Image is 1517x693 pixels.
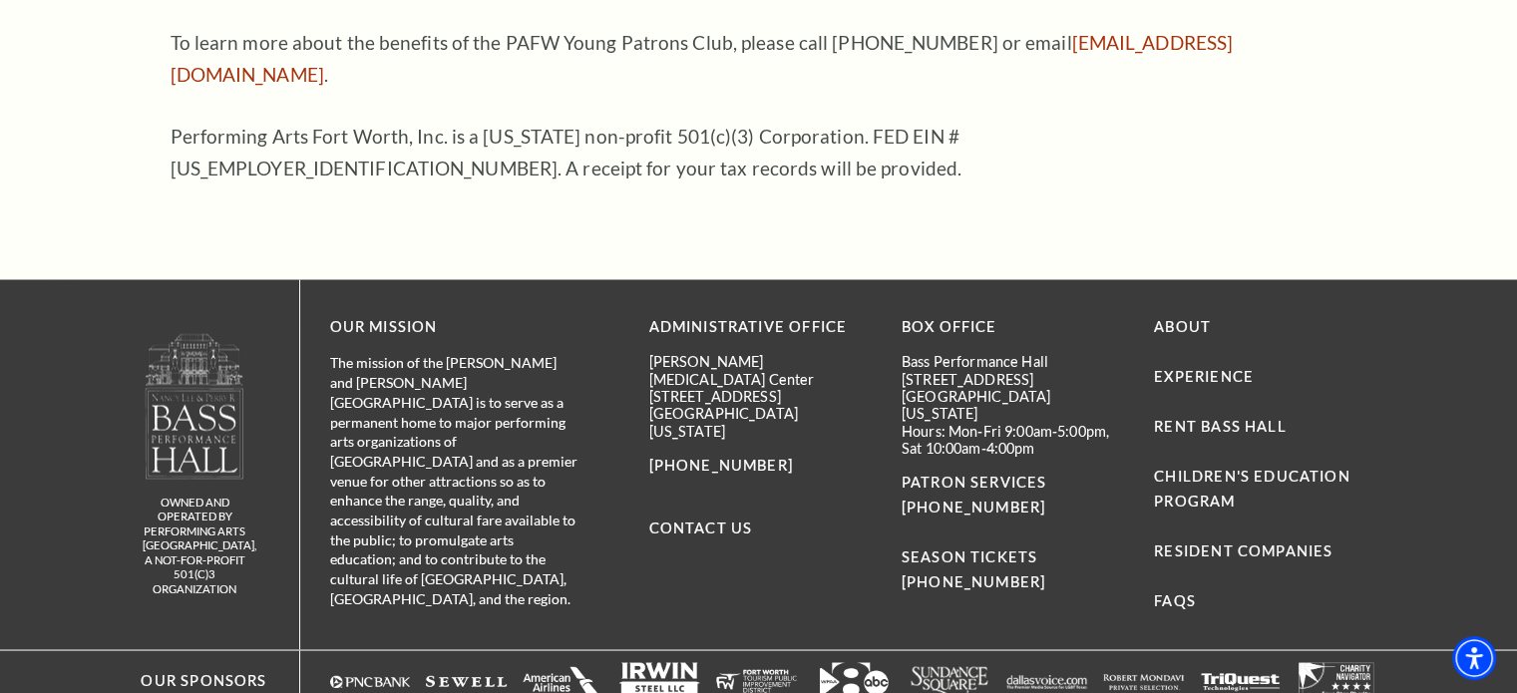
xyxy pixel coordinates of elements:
[902,370,1124,387] p: [STREET_ADDRESS]
[649,387,872,404] p: [STREET_ADDRESS]
[171,27,1347,91] p: To learn more about the benefits of the PAFW Young Patrons Club, please call [PHONE_NUMBER] or em...
[902,470,1124,520] p: PATRON SERVICES [PHONE_NUMBER]
[1452,636,1496,680] div: Accessibility Menu
[171,121,1347,184] p: Performing Arts Fort Worth, Inc. is a [US_STATE] non-profit 501(c)(3) Corporation. FED EIN #[US_E...
[902,352,1124,369] p: Bass Performance Hall
[330,315,579,340] p: OUR MISSION
[649,352,872,387] p: [PERSON_NAME][MEDICAL_DATA] Center
[649,315,872,340] p: Administrative Office
[649,519,753,535] a: Contact Us
[122,668,266,693] p: Our Sponsors
[330,352,579,607] p: The mission of the [PERSON_NAME] and [PERSON_NAME][GEOGRAPHIC_DATA] is to serve as a permanent ho...
[649,453,872,478] p: [PHONE_NUMBER]
[171,31,1234,86] a: [EMAIL_ADDRESS][DOMAIN_NAME]
[902,422,1124,457] p: Hours: Mon-Fri 9:00am-5:00pm, Sat 10:00am-4:00pm
[1154,417,1286,434] a: Rent Bass Hall
[1154,467,1349,509] a: Children's Education Program
[1154,367,1254,384] a: Experience
[902,387,1124,422] p: [GEOGRAPHIC_DATA][US_STATE]
[1154,318,1211,335] a: About
[1154,541,1332,558] a: Resident Companies
[649,404,872,439] p: [GEOGRAPHIC_DATA][US_STATE]
[902,520,1124,594] p: SEASON TICKETS [PHONE_NUMBER]
[143,495,247,596] p: owned and operated by Performing Arts [GEOGRAPHIC_DATA], A NOT-FOR-PROFIT 501(C)3 ORGANIZATION
[144,332,245,479] img: owned and operated by Performing Arts Fort Worth, A NOT-FOR-PROFIT 501(C)3 ORGANIZATION
[1154,591,1196,608] a: FAQs
[902,315,1124,340] p: BOX OFFICE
